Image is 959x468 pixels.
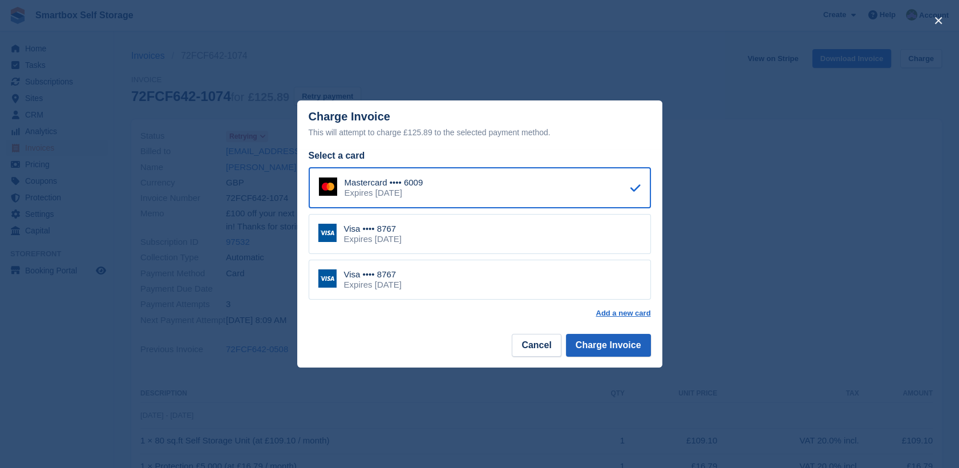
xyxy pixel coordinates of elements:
[344,234,402,244] div: Expires [DATE]
[318,269,337,288] img: Visa Logo
[512,334,561,357] button: Cancel
[309,149,651,163] div: Select a card
[309,126,651,139] div: This will attempt to charge £125.89 to the selected payment method.
[566,334,651,357] button: Charge Invoice
[318,224,337,242] img: Visa Logo
[345,177,423,188] div: Mastercard •••• 6009
[319,177,337,196] img: Mastercard Logo
[345,188,423,198] div: Expires [DATE]
[344,224,402,234] div: Visa •••• 8767
[344,280,402,290] div: Expires [DATE]
[596,309,650,318] a: Add a new card
[344,269,402,280] div: Visa •••• 8767
[929,11,948,30] button: close
[309,110,651,139] div: Charge Invoice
